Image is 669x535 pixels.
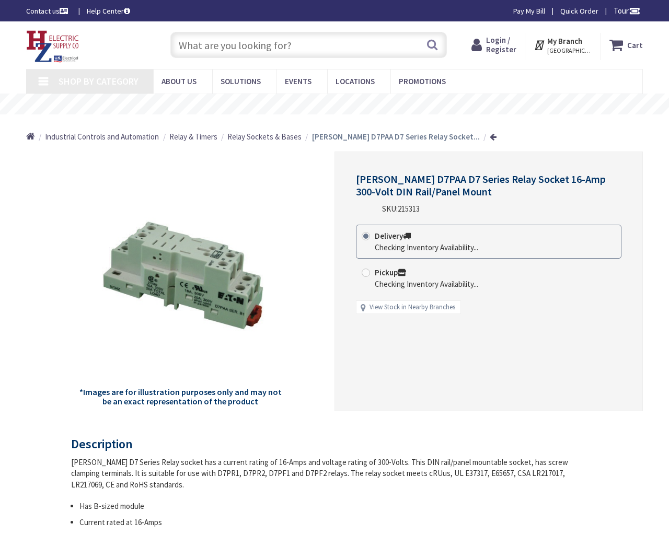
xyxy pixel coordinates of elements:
span: Locations [336,76,375,86]
span: Login / Register [486,35,516,54]
a: Industrial Controls and Automation [45,131,159,142]
span: Solutions [221,76,261,86]
strong: Pickup [375,267,406,277]
a: Login / Register [471,36,516,54]
span: Events [285,76,312,86]
a: View Stock in Nearby Branches [370,303,455,312]
a: Pay My Bill [513,6,545,16]
li: Current rated at 16-Amps [79,517,590,528]
span: Promotions [399,76,446,86]
span: [PERSON_NAME] D7PAA D7 Series Relay Socket 16-Amp 300-Volt DIN Rail/Panel Mount [356,172,606,198]
span: About Us [162,76,197,86]
li: Has B-sized module [79,501,590,511]
div: SKU: [382,203,420,214]
div: [PERSON_NAME] D7 Series Relay socket has a current rating of 16-Amps and voltage rating of 300-Vo... [71,457,590,490]
a: Cart [609,36,643,54]
span: Tour [614,6,640,16]
span: Relay & Timers [169,132,217,142]
span: Relay Sockets & Bases [227,132,302,142]
span: [GEOGRAPHIC_DATA], [GEOGRAPHIC_DATA] [547,46,592,55]
span: Industrial Controls and Automation [45,132,159,142]
strong: [PERSON_NAME] D7PAA D7 Series Relay Socket... [312,132,480,142]
a: Relay Sockets & Bases [227,131,302,142]
a: Quick Order [560,6,598,16]
h3: Description [71,437,590,451]
img: HZ Electric Supply [26,30,79,63]
a: Help Center [87,6,130,16]
span: Shop By Category [59,75,139,87]
div: My Branch [GEOGRAPHIC_DATA], [GEOGRAPHIC_DATA] [534,36,592,54]
strong: Delivery [375,231,411,241]
rs-layer: Free Same Day Pickup at 8 Locations [251,99,436,110]
strong: Cart [627,36,643,54]
img: Eaton D7PAA D7 Series Relay Socket 16-Amp 300-Volt DIN Rail/Panel Mount [76,170,285,379]
a: Contact us [26,6,70,16]
a: Relay & Timers [169,131,217,142]
input: What are you looking for? [170,32,447,58]
h5: *Images are for illustration purposes only and may not be an exact representation of the product [75,388,285,406]
div: Checking Inventory Availability... [375,242,478,253]
span: 215313 [398,204,420,214]
strong: My Branch [547,36,582,46]
div: Checking Inventory Availability... [375,278,478,289]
